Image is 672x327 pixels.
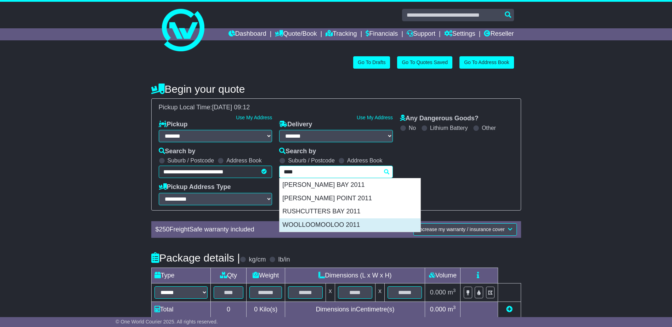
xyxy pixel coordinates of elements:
td: Kilo(s) [247,302,285,317]
span: 0 [254,306,258,313]
label: kg/cm [249,256,266,264]
a: Support [407,28,435,40]
span: 250 [159,226,170,233]
label: No [409,125,416,131]
label: Search by [159,148,196,155]
td: Dimensions (L x W x H) [285,268,425,283]
a: Go To Address Book [459,56,514,69]
label: Address Book [347,157,383,164]
label: Search by [279,148,316,155]
a: Reseller [484,28,514,40]
span: 0.000 [430,306,446,313]
label: Pickup [159,121,188,128]
a: Settings [444,28,475,40]
span: Increase my warranty / insurance cover [418,226,504,232]
a: Go To Quotes Saved [397,56,452,69]
div: RUSHCUTTERS BAY 2011 [279,205,420,218]
span: [DATE] 09:12 [212,104,250,111]
label: Suburb / Postcode [168,157,214,164]
td: Type [151,268,210,283]
div: WOOLLOOMOOLOO 2011 [279,218,420,232]
td: Volume [425,268,461,283]
div: $ FreightSafe warranty included [152,226,356,234]
sup: 3 [453,305,456,310]
label: Delivery [279,121,312,128]
a: Go To Drafts [353,56,390,69]
a: Dashboard [228,28,266,40]
a: Use My Address [236,115,272,120]
td: Dimensions in Centimetre(s) [285,302,425,317]
div: [PERSON_NAME] POINT 2011 [279,192,420,205]
a: Quote/Book [275,28,317,40]
label: Address Book [226,157,262,164]
div: Pickup Local Time: [155,104,517,111]
label: Lithium Battery [430,125,468,131]
span: m [448,289,456,296]
td: Qty [210,268,247,283]
div: [PERSON_NAME] BAY 2011 [279,178,420,192]
label: Suburb / Postcode [288,157,335,164]
td: 0 [210,302,247,317]
td: x [375,283,385,302]
a: Tracking [326,28,357,40]
a: Use My Address [357,115,393,120]
a: Financials [366,28,398,40]
span: 0.000 [430,289,446,296]
td: Total [151,302,210,317]
td: Weight [247,268,285,283]
h4: Package details | [151,252,240,264]
label: Pickup Address Type [159,183,231,191]
a: Add new item [506,306,513,313]
span: m [448,306,456,313]
label: Any Dangerous Goods? [400,115,479,122]
button: Increase my warranty / insurance cover [413,223,516,236]
label: lb/in [278,256,290,264]
sup: 3 [453,288,456,293]
label: Other [482,125,496,131]
td: x [326,283,335,302]
span: © One World Courier 2025. All rights reserved. [115,319,218,325]
h4: Begin your quote [151,83,521,95]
